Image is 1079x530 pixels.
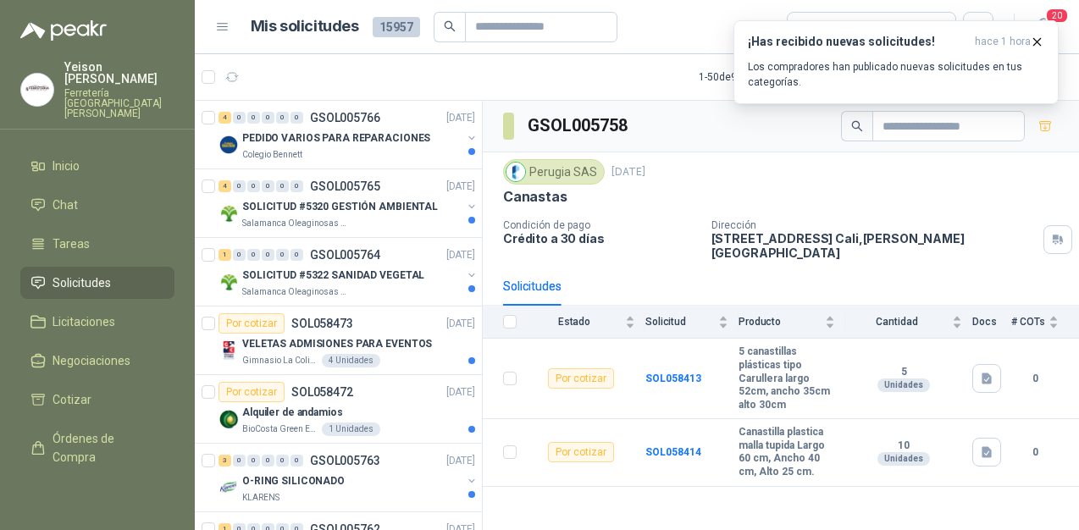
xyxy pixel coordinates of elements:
[53,429,158,467] span: Órdenes de Compra
[20,422,174,473] a: Órdenes de Compra
[64,61,174,85] p: Yeison [PERSON_NAME]
[233,112,246,124] div: 0
[242,405,343,421] p: Alquiler de andamios
[645,306,739,339] th: Solicitud
[645,373,701,384] a: SOL058413
[290,112,303,124] div: 0
[247,112,260,124] div: 0
[527,306,645,339] th: Estado
[242,217,349,230] p: Salamanca Oleaginosas SAS
[219,450,479,505] a: 3 0 0 0 0 0 GSOL005763[DATE] Company LogoO-RING SILICONADOKLARENS
[276,180,289,192] div: 0
[20,267,174,299] a: Solicitudes
[219,108,479,162] a: 4 0 0 0 0 0 GSOL005766[DATE] Company LogoPEDIDO VARIOS PARA REPARACIONESColegio Bennett
[322,422,380,436] div: 1 Unidades
[20,306,174,338] a: Licitaciones
[219,245,479,299] a: 1 0 0 0 0 0 GSOL005764[DATE] Company LogoSOLICITUD #5322 SANIDAD VEGETALSalamanca Oleaginosas SAS
[528,113,630,139] h3: GSOL005758
[233,249,246,261] div: 0
[290,180,303,192] div: 0
[233,180,246,192] div: 0
[219,180,231,192] div: 4
[739,316,822,328] span: Producto
[53,196,78,214] span: Chat
[975,35,1031,49] span: hace 1 hora
[446,179,475,195] p: [DATE]
[20,228,174,260] a: Tareas
[972,306,1011,339] th: Docs
[242,199,438,215] p: SOLICITUD #5320 GESTIÓN AMBIENTAL
[322,354,380,367] div: 4 Unidades
[53,312,115,331] span: Licitaciones
[21,74,53,106] img: Company Logo
[506,163,525,181] img: Company Logo
[20,384,174,416] a: Cotizar
[444,20,456,32] span: search
[645,316,715,328] span: Solicitud
[247,455,260,467] div: 0
[262,249,274,261] div: 0
[251,14,359,39] h1: Mis solicitudes
[219,272,239,292] img: Company Logo
[219,409,239,429] img: Company Logo
[290,249,303,261] div: 0
[739,345,835,411] b: 5 canastillas plásticas tipo Carullera largo 52cm, ancho 35cm alto 30cm
[53,157,80,175] span: Inicio
[219,313,285,334] div: Por cotizar
[310,180,380,192] p: GSOL005765
[242,422,318,436] p: BioCosta Green Energy S.A.S
[242,285,349,299] p: Salamanca Oleaginosas SAS
[20,480,174,512] a: Remisiones
[845,316,949,328] span: Cantidad
[20,20,107,41] img: Logo peakr
[310,249,380,261] p: GSOL005764
[242,473,345,489] p: O-RING SILICONADO
[851,120,863,132] span: search
[195,306,482,375] a: Por cotizarSOL058473[DATE] Company LogoVELETAS ADMISIONES PARA EVENTOSGimnasio La Colina4 Unidades
[739,426,835,478] b: Canastilla plastica malla tupida Largo 60 cm, Ancho 40 cm, Alto 25 cm.
[548,368,614,389] div: Por cotizar
[64,88,174,119] p: Ferretería [GEOGRAPHIC_DATA][PERSON_NAME]
[53,273,111,292] span: Solicitudes
[1011,306,1079,339] th: # COTs
[446,247,475,263] p: [DATE]
[262,455,274,467] div: 0
[290,455,303,467] div: 0
[242,268,424,284] p: SOLICITUD #5322 SANIDAD VEGETAL
[503,277,562,295] div: Solicitudes
[1011,444,1059,461] b: 0
[276,455,289,467] div: 0
[310,112,380,124] p: GSOL005766
[739,306,845,339] th: Producto
[262,112,274,124] div: 0
[242,354,318,367] p: Gimnasio La Colina
[1011,316,1045,328] span: # COTs
[247,249,260,261] div: 0
[845,306,972,339] th: Cantidad
[219,478,239,498] img: Company Logo
[748,59,1044,90] p: Los compradores han publicado nuevas solicitudes en tus categorías.
[503,159,605,185] div: Perugia SAS
[291,317,353,329] p: SOL058473
[798,18,833,36] div: Todas
[53,351,130,370] span: Negociaciones
[877,452,930,466] div: Unidades
[262,180,274,192] div: 0
[699,63,809,91] div: 1 - 50 de 9263
[219,455,231,467] div: 3
[20,150,174,182] a: Inicio
[276,249,289,261] div: 0
[733,20,1059,104] button: ¡Has recibido nuevas solicitudes!hace 1 hora Los compradores han publicado nuevas solicitudes en ...
[219,203,239,224] img: Company Logo
[503,188,567,206] p: Canastas
[1045,8,1069,24] span: 20
[20,189,174,221] a: Chat
[645,446,701,458] b: SOL058414
[503,219,698,231] p: Condición de pago
[53,390,91,409] span: Cotizar
[242,130,430,146] p: PEDIDO VARIOS PARA REPARACIONES
[503,231,698,246] p: Crédito a 30 días
[195,375,482,444] a: Por cotizarSOL058472[DATE] Company LogoAlquiler de andamiosBioCosta Green Energy S.A.S1 Unidades
[242,491,279,505] p: KLARENS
